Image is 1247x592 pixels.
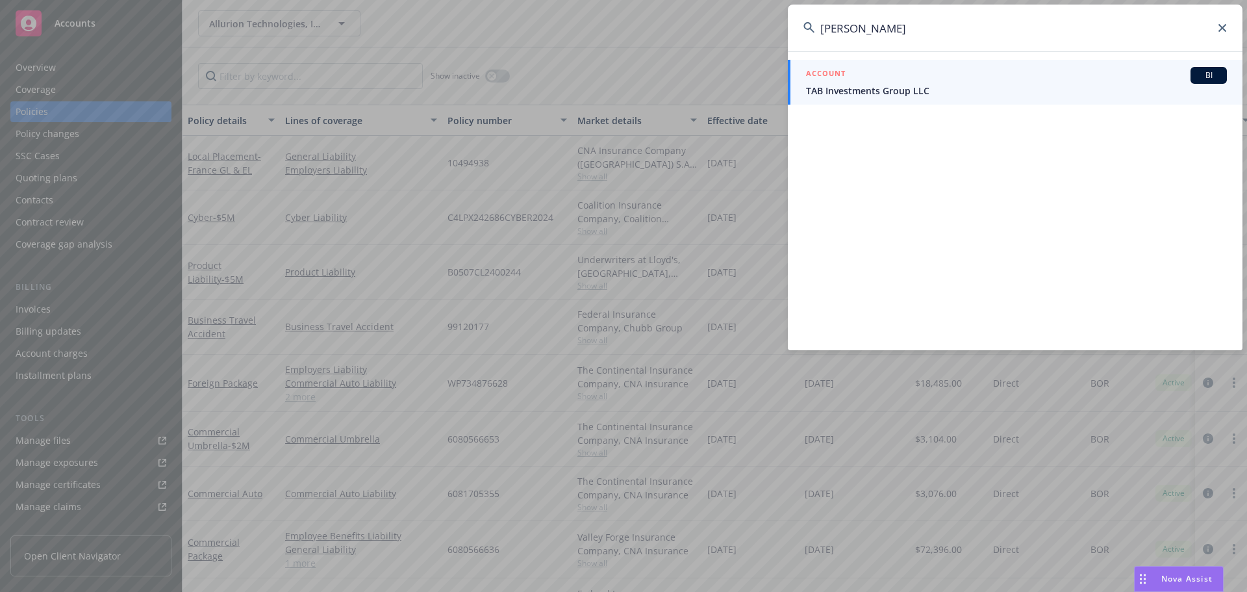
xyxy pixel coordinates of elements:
[788,5,1242,51] input: Search...
[788,60,1242,105] a: ACCOUNTBITAB Investments Group LLC
[1161,573,1213,584] span: Nova Assist
[806,67,846,83] h5: ACCOUNT
[806,84,1227,97] span: TAB Investments Group LLC
[1196,70,1222,81] span: BI
[1135,567,1151,591] div: Drag to move
[1134,566,1224,592] button: Nova Assist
